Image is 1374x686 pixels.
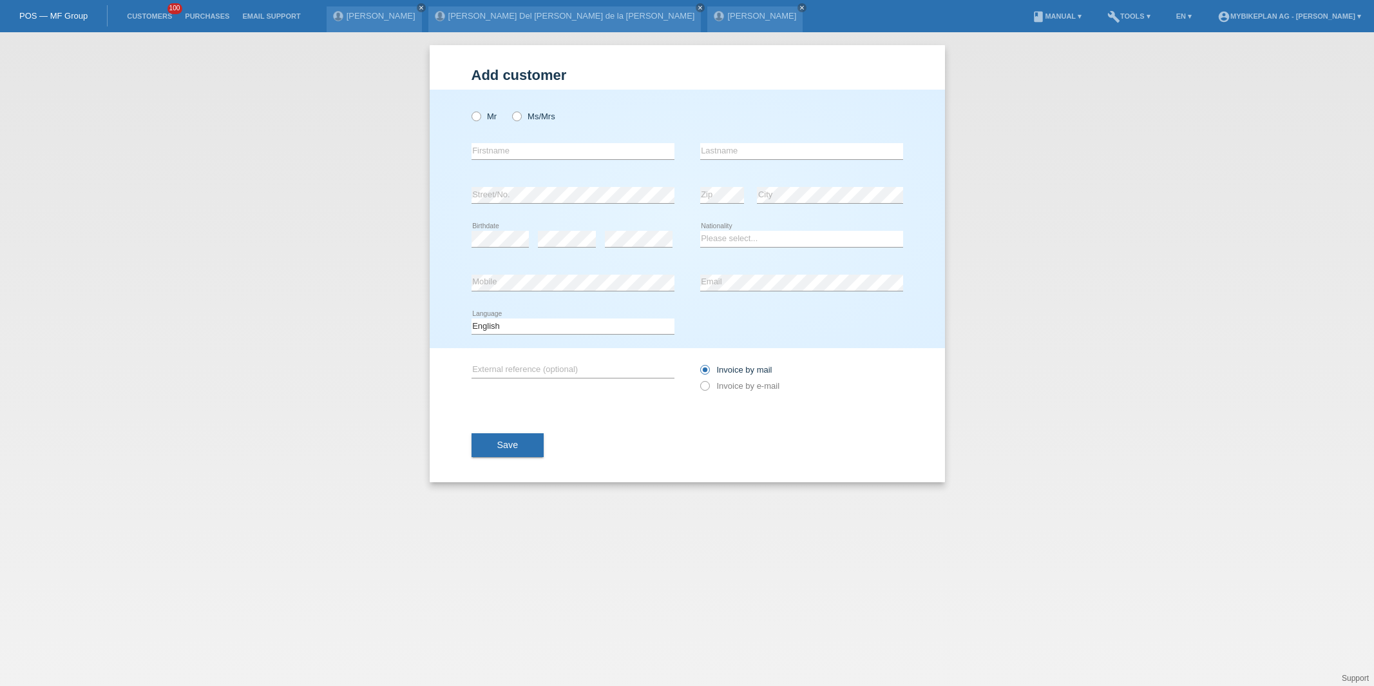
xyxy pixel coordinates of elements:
[417,3,426,12] a: close
[512,112,520,120] input: Ms/Mrs
[472,112,480,120] input: Mr
[1217,10,1230,23] i: account_circle
[497,440,519,450] span: Save
[472,433,544,458] button: Save
[472,112,497,121] label: Mr
[167,3,183,14] span: 100
[696,3,705,12] a: close
[727,11,796,21] a: [PERSON_NAME]
[418,5,425,11] i: close
[799,5,805,11] i: close
[1026,12,1088,20] a: bookManual ▾
[797,3,806,12] a: close
[347,11,415,21] a: [PERSON_NAME]
[178,12,236,20] a: Purchases
[700,381,709,397] input: Invoice by e-mail
[700,365,772,375] label: Invoice by mail
[19,11,88,21] a: POS — MF Group
[1211,12,1368,20] a: account_circleMybikeplan AG - [PERSON_NAME] ▾
[1107,10,1120,23] i: build
[697,5,703,11] i: close
[236,12,307,20] a: Email Support
[1342,674,1369,683] a: Support
[1032,10,1045,23] i: book
[1170,12,1198,20] a: EN ▾
[472,67,903,83] h1: Add customer
[120,12,178,20] a: Customers
[700,365,709,381] input: Invoice by mail
[1101,12,1157,20] a: buildTools ▾
[700,381,780,391] label: Invoice by e-mail
[448,11,695,21] a: [PERSON_NAME] Del [PERSON_NAME] de la [PERSON_NAME]
[512,112,555,121] label: Ms/Mrs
